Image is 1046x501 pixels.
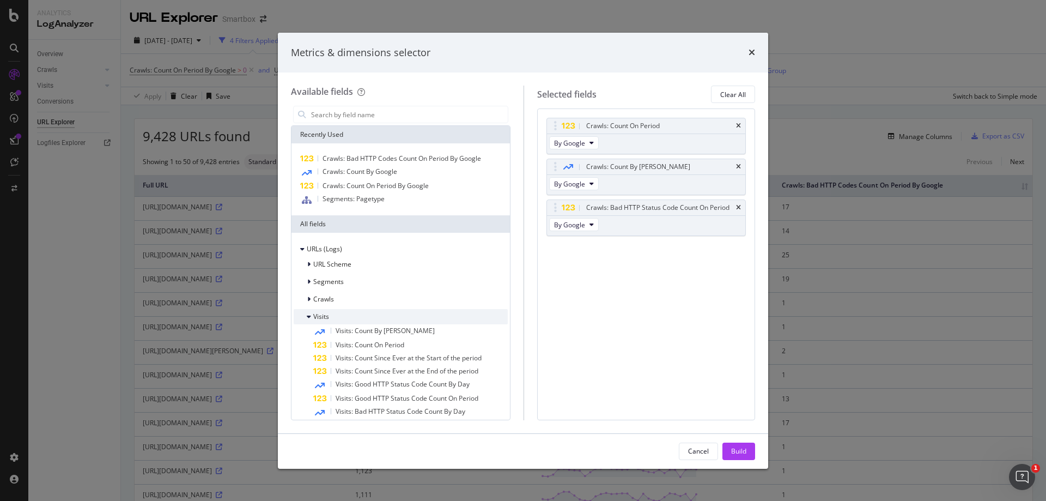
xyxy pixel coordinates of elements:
button: By Google [549,218,599,231]
div: Crawls: Count By [PERSON_NAME]timesBy Google [546,159,746,195]
span: Visits: Good HTTP Status Code Count On Period [336,394,478,403]
div: Cancel [688,446,709,456]
span: Visits: Count Since Ever at the End of the period [336,366,478,376]
button: Cancel [679,443,718,460]
span: Crawls: Bad HTTP Codes Count On Period By Google [323,154,481,163]
button: Build [722,443,755,460]
div: Crawls: Bad HTTP Status Code Count On Period [586,202,729,213]
div: Crawls: Count On PeriodtimesBy Google [546,118,746,154]
div: times [736,204,741,211]
span: Crawls: Count On Period By Google [323,181,429,190]
span: Visits [313,312,329,321]
span: URLs (Logs) [307,244,342,253]
button: Clear All [711,86,755,103]
span: Segments [313,277,344,286]
div: modal [278,33,768,469]
div: times [736,123,741,129]
div: Clear All [720,90,746,99]
span: URL Scheme [313,259,351,269]
span: Crawls [313,294,334,304]
span: Visits: Good HTTP Status Code Count By Day [336,379,470,389]
span: Crawls: Count By Google [323,167,397,176]
div: times [749,46,755,60]
div: All fields [291,215,510,233]
div: times [736,164,741,170]
div: Selected fields [537,88,597,101]
div: Crawls: Bad HTTP Status Code Count On PeriodtimesBy Google [546,200,746,236]
span: By Google [554,179,585,189]
div: Metrics & dimensions selector [291,46,430,60]
span: Visits: Count By [PERSON_NAME] [336,326,435,335]
div: Build [731,446,746,456]
div: Crawls: Count By [PERSON_NAME] [586,161,690,172]
span: Visits: Count Since Ever at the Start of the period [336,353,482,363]
span: By Google [554,220,585,230]
span: Visits: Bad HTTP Status Code Count By Day [336,407,465,416]
span: Visits: Count On Period [336,340,404,349]
div: Crawls: Count On Period [586,120,660,131]
button: By Google [549,136,599,149]
iframe: Intercom live chat [1009,464,1035,490]
span: By Google [554,138,585,148]
span: 1 [1031,464,1040,473]
div: Available fields [291,86,353,98]
div: Recently Used [291,126,510,143]
input: Search by field name [310,106,508,123]
span: Segments: Pagetype [323,194,385,203]
button: By Google [549,177,599,190]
